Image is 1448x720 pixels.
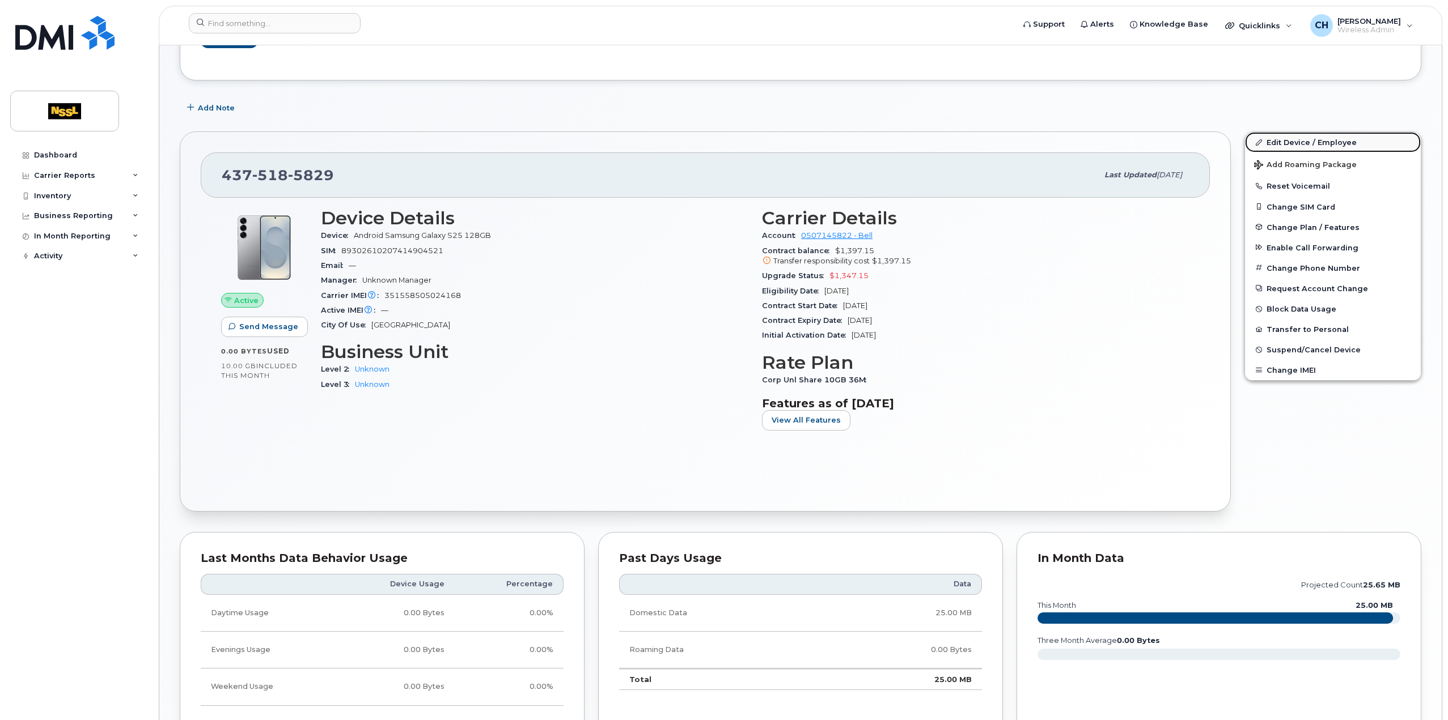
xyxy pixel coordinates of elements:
[1356,601,1393,610] text: 25.00 MB
[619,595,823,632] td: Domestic Data
[201,632,334,668] td: Evenings Usage
[180,97,244,118] button: Add Note
[189,13,361,33] input: Find something...
[230,214,298,282] img: s25plus.png
[321,321,371,329] span: City Of Use
[1090,19,1114,30] span: Alerts
[1245,197,1421,217] button: Change SIM Card
[321,276,362,284] span: Manager
[762,271,829,280] span: Upgrade Status
[362,276,431,284] span: Unknown Manager
[1245,176,1421,196] button: Reset Voicemail
[1245,278,1421,299] button: Request Account Change
[1037,601,1076,610] text: this month
[823,668,982,690] td: 25.00 MB
[239,321,298,332] span: Send Message
[201,595,334,632] td: Daytime Usage
[321,365,355,373] span: Level 2
[455,668,564,705] td: 0.00%
[201,553,564,564] div: Last Months Data Behavior Usage
[773,257,870,265] span: Transfer responsibility cost
[321,342,748,362] h3: Business Unit
[762,376,872,384] span: Corp Unl Share 10GB 36M
[1245,258,1421,278] button: Change Phone Number
[1037,636,1160,645] text: three month average
[1267,346,1361,354] span: Suspend/Cancel Device
[762,287,824,295] span: Eligibility Date
[321,246,341,255] span: SIM
[1073,13,1122,36] a: Alerts
[1315,19,1328,32] span: CH
[321,208,748,228] h3: Device Details
[762,352,1189,373] h3: Rate Plan
[1245,132,1421,152] a: Edit Device / Employee
[455,595,564,632] td: 0.00%
[1245,319,1421,339] button: Transfer to Personal
[1363,581,1400,589] tspan: 25.65 MB
[619,632,823,668] td: Roaming Data
[334,595,455,632] td: 0.00 Bytes
[381,306,388,314] span: —
[321,231,354,240] span: Device
[1254,160,1357,171] span: Add Roaming Package
[341,246,443,255] span: 89302610207414904521
[222,167,334,184] span: 437
[201,668,564,705] tr: Friday from 6:00pm to Monday 8:00am
[221,317,308,337] button: Send Message
[823,632,982,668] td: 0.00 Bytes
[1239,21,1280,30] span: Quicklinks
[1033,19,1065,30] span: Support
[762,316,848,325] span: Contract Expiry Date
[772,415,841,425] span: View All Features
[355,365,389,373] a: Unknown
[1337,16,1401,25] span: [PERSON_NAME]
[1117,636,1160,645] tspan: 0.00 Bytes
[824,287,849,295] span: [DATE]
[384,291,461,300] span: 351558505024168
[762,410,850,431] button: View All Features
[1301,581,1400,589] text: projected count
[1245,237,1421,258] button: Enable Call Forwarding
[1157,171,1182,179] span: [DATE]
[201,668,334,705] td: Weekend Usage
[221,347,267,355] span: 0.00 Bytes
[234,295,259,306] span: Active
[321,380,355,389] span: Level 3
[1245,339,1421,360] button: Suspend/Cancel Device
[762,208,1189,228] h3: Carrier Details
[371,321,450,329] span: [GEOGRAPHIC_DATA]
[872,257,911,265] span: $1,397.15
[823,574,982,594] th: Data
[1245,152,1421,176] button: Add Roaming Package
[762,397,1189,410] h3: Features as of [DATE]
[221,362,256,370] span: 10.00 GB
[843,301,867,310] span: [DATE]
[1140,19,1208,30] span: Knowledge Base
[619,553,982,564] div: Past Days Usage
[1038,553,1400,564] div: In Month Data
[619,668,823,690] td: Total
[221,361,298,380] span: included this month
[1302,14,1421,37] div: Chris Haun
[321,261,349,270] span: Email
[334,668,455,705] td: 0.00 Bytes
[1337,25,1401,35] span: Wireless Admin
[829,271,869,280] span: $1,347.15
[201,632,564,668] tr: Weekdays from 6:00pm to 8:00am
[334,574,455,594] th: Device Usage
[801,231,873,240] a: 0507145822 - Bell
[267,347,290,355] span: used
[334,632,455,668] td: 0.00 Bytes
[1245,299,1421,319] button: Block Data Usage
[762,231,801,240] span: Account
[1217,14,1300,37] div: Quicklinks
[762,246,835,255] span: Contract balance
[252,167,288,184] span: 518
[762,246,1189,267] span: $1,397.15
[321,306,381,314] span: Active IMEI
[1245,360,1421,380] button: Change IMEI
[354,231,491,240] span: Android Samsung Galaxy S25 128GB
[1122,13,1216,36] a: Knowledge Base
[1245,217,1421,237] button: Change Plan / Features
[355,380,389,389] a: Unknown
